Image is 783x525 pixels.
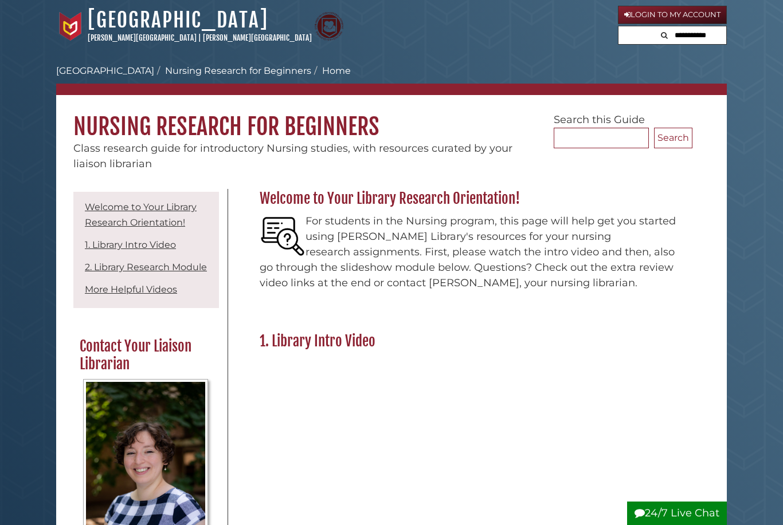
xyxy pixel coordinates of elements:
span: Class research guide for introductory Nursing studies, with resources curated by your liaison lib... [73,142,512,170]
a: Nursing Research for Beginners [165,65,311,76]
a: [PERSON_NAME][GEOGRAPHIC_DATA] [203,33,312,42]
img: Calvin Theological Seminary [315,12,343,41]
a: [PERSON_NAME][GEOGRAPHIC_DATA] [88,33,197,42]
a: 2. Library Research Module [85,262,207,273]
a: [GEOGRAPHIC_DATA] [88,7,268,33]
img: 5cIFD-9dGB5JWVjzsd9D9VdP5p9BLCtDKbEyXBy-WDhgezHPzz9geOY8lk5ZIa0kxwiMR7iIVRS_93UxclQwkhBkFhSk7m_D8... [260,214,306,259]
h2: Welcome to Your Library Research Orientation! [254,190,692,208]
button: Search [654,128,692,148]
a: 1. Library Intro Video [85,239,176,250]
span: | [198,33,201,42]
button: 24/7 Live Chat [627,502,727,525]
li: Home [311,64,351,78]
h1: Nursing Research for Beginners [56,95,727,141]
nav: breadcrumb [56,64,727,95]
h2: 1. Library Intro Video [254,332,692,350]
a: Welcome to Your Library Research Orientation! [85,202,197,228]
button: Search [657,26,671,42]
i: Search [661,31,668,39]
a: Login to My Account [618,6,727,24]
img: Calvin University [56,12,85,41]
h2: Contact Your Liaison Librarian [74,337,217,373]
a: [GEOGRAPHIC_DATA] [56,65,154,76]
p: For students in the Nursing program, this page will help get you started using [PERSON_NAME] Libr... [260,214,687,291]
a: More Helpful Videos [85,284,177,295]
